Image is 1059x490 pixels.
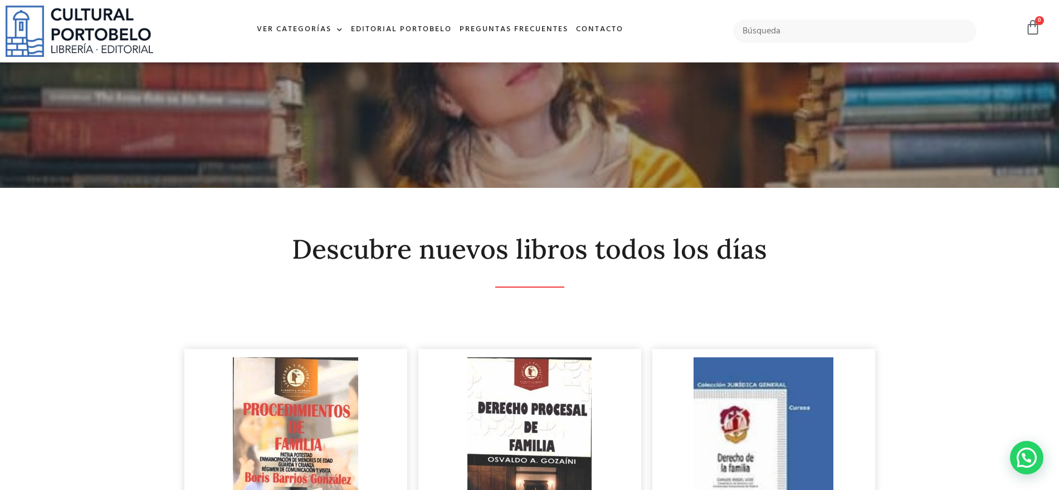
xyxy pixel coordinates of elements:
a: 0 [1025,20,1041,36]
input: Búsqueda [733,20,977,43]
h2: Descubre nuevos libros todos los días [184,235,875,264]
a: Preguntas frecuentes [456,18,572,42]
span: 0 [1035,16,1044,25]
a: Contacto [572,18,627,42]
a: Ver Categorías [253,18,347,42]
a: Editorial Portobelo [347,18,456,42]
